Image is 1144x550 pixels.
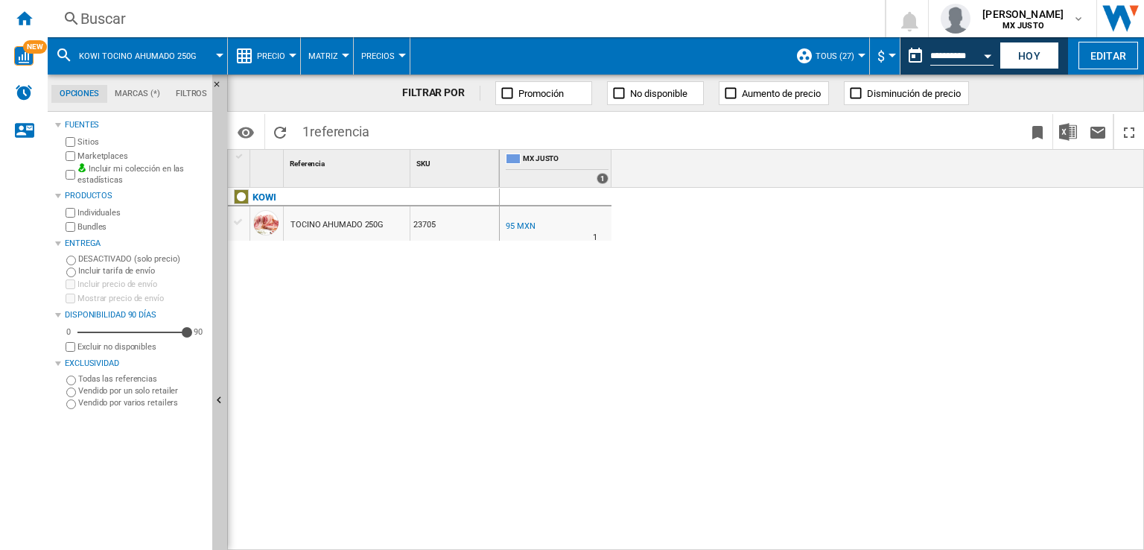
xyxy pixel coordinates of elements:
input: Incluir precio de envío [66,279,75,289]
span: referencia [310,124,369,139]
div: Sort None [253,150,283,173]
label: Vendido por varios retailers [78,397,206,408]
input: Mostrar precio de envío [66,342,75,352]
button: Opciones [231,118,261,145]
span: KOWI TOCINO AHUMADO 250G [79,51,197,61]
button: $ [877,37,892,75]
div: Precio [235,37,293,75]
div: TOCINO AHUMADO 250G [290,208,384,242]
span: Referencia [290,159,325,168]
div: 1 offers sold by MX JUSTO [597,173,608,184]
label: Marketplaces [77,151,206,162]
span: Promoción [518,88,564,99]
button: Recargar [265,114,295,149]
input: Incluir tarifa de envío [66,268,76,277]
button: Promoción [495,81,592,105]
button: Disminución de precio [844,81,969,105]
md-tab-item: Filtros [168,85,215,103]
label: Bundles [77,221,206,233]
div: Este reporte se basa en una fecha en el pasado. [900,37,997,75]
label: Excluir no disponibles [77,341,206,353]
button: Marcar este reporte [1023,114,1052,149]
div: SKU Sort None [413,150,499,173]
label: DESACTIVADO (solo precio) [78,253,206,265]
div: Sort None [287,150,410,173]
md-tab-item: Opciones [51,85,107,103]
div: Tiempo de entrega : 1 día [593,230,597,245]
label: Sitios [77,136,206,148]
input: Mostrar precio de envío [66,294,75,303]
button: Aumento de precio [719,81,829,105]
span: No disponible [630,88,687,99]
input: Vendido por varios retailers [66,399,76,409]
b: MX JUSTO [1002,21,1044,31]
button: Hoy [1000,42,1059,69]
div: 90 [190,326,206,338]
md-menu: Currency [870,37,900,75]
div: FILTRAR POR [402,86,480,101]
md-tab-item: Marcas (*) [107,85,168,103]
img: wise-card.svg [14,46,34,66]
input: Sitios [66,137,75,147]
button: TOUS (27) [816,37,862,75]
span: Precios [361,51,395,61]
md-slider: Disponibilidad [77,325,187,340]
div: 0 [63,326,74,338]
button: Maximizar [1114,114,1144,149]
button: Descargar en Excel [1053,114,1083,149]
div: Productos [65,190,206,202]
button: Matriz [308,37,346,75]
div: Entrega [65,238,206,250]
span: TOUS (27) [816,51,854,61]
div: KOWI TOCINO AHUMADO 250G [55,37,220,75]
span: 1 [295,114,377,145]
div: MX JUSTO 1 offers sold by MX JUSTO [503,150,611,187]
label: Mostrar precio de envío [77,293,206,304]
span: SKU [416,159,430,168]
input: Bundles [66,222,75,232]
button: Precios [361,37,402,75]
span: $ [877,48,885,64]
div: Sort None [413,150,499,173]
img: profile.jpg [941,4,970,34]
label: Todas las referencias [78,373,206,385]
span: Matriz [308,51,338,61]
div: Buscar [80,8,846,29]
button: Enviar este reporte por correo electrónico [1083,114,1113,149]
input: Incluir mi colección en las estadísticas [66,165,75,184]
button: No disponible [607,81,704,105]
input: Todas las referencias [66,376,76,385]
img: alerts-logo.svg [15,83,33,101]
div: Fuentes [65,119,206,131]
div: 95 MXN [506,221,535,231]
div: TOUS (27) [795,37,862,75]
div: Disponibilidad 90 Días [65,309,206,321]
span: [PERSON_NAME] [982,7,1064,22]
button: KOWI TOCINO AHUMADO 250G [79,37,212,75]
input: DESACTIVADO (solo precio) [66,256,76,265]
button: Precio [257,37,293,75]
label: Incluir mi colección en las estadísticas [77,163,206,186]
div: Referencia Sort None [287,150,410,173]
img: mysite-bg-18x18.png [77,163,86,172]
input: Vendido por un solo retailer [66,388,76,397]
input: Individuales [66,208,75,218]
img: excel-24x24.png [1059,123,1077,141]
label: Individuales [77,207,206,218]
span: NEW [23,40,47,54]
div: Exclusividad [65,358,206,370]
button: Editar [1078,42,1138,69]
span: Aumento de precio [742,88,821,99]
span: Precio [257,51,285,61]
span: MX JUSTO [523,154,608,166]
button: Ocultar [212,75,230,101]
label: Vendido por un solo retailer [78,385,206,396]
div: 23705 [410,206,499,241]
label: Incluir precio de envío [77,279,206,290]
input: Marketplaces [66,151,75,161]
button: md-calendar [900,41,930,71]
